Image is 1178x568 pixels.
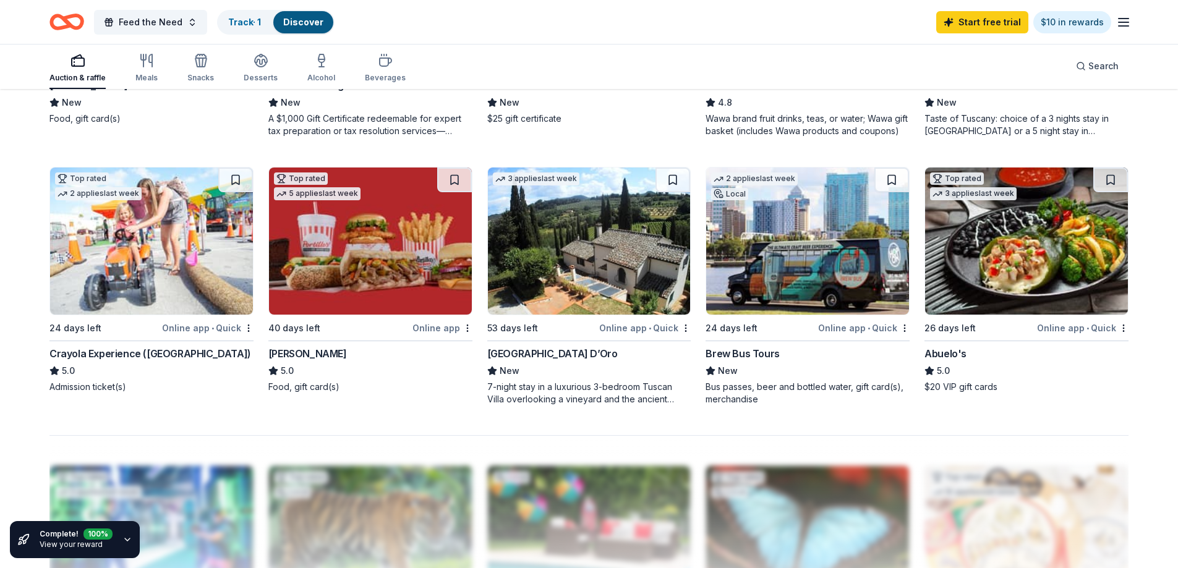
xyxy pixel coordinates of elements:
div: $20 VIP gift cards [924,381,1129,393]
div: 3 applies last week [930,187,1017,200]
span: New [937,95,957,110]
div: 7-night stay in a luxurious 3-bedroom Tuscan Villa overlooking a vineyard and the ancient walled ... [487,381,691,405]
div: [PERSON_NAME] [268,346,347,361]
img: Image for Portillo's [269,167,472,315]
div: Auction & raffle [49,73,106,83]
div: A $1,000 Gift Certificate redeemable for expert tax preparation or tax resolution services—recipi... [268,112,472,137]
div: 24 days left [706,321,758,336]
span: New [500,363,519,378]
div: Complete! [40,528,113,540]
div: 100 % [83,526,113,537]
div: Abuelo's [924,346,967,361]
span: New [62,95,82,110]
div: 26 days left [924,321,976,336]
div: Snacks [187,73,214,83]
a: Discover [283,17,323,27]
div: Online app Quick [162,320,254,336]
div: Meals [135,73,158,83]
a: View your reward [40,540,103,549]
button: Snacks [187,48,214,89]
img: Image for Abuelo's [925,167,1128,315]
button: Alcohol [307,48,335,89]
div: Admission ticket(s) [49,381,254,393]
div: Online app Quick [599,320,691,336]
div: Desserts [244,73,278,83]
div: Local [711,188,748,200]
span: New [718,363,738,378]
span: 5.0 [937,363,950,378]
div: Beverages [365,73,406,83]
img: Image for Crayola Experience (Orlando) [50,167,253,315]
img: Image for Villa Sogni D’Oro [488,167,691,315]
div: Online app Quick [818,320,910,336]
span: • [868,323,870,333]
div: 24 days left [49,321,101,336]
a: Image for Villa Sogni D’Oro3 applieslast week53 days leftOnline app•Quick[GEOGRAPHIC_DATA] D’OroN... [487,167,691,405]
div: Alcohol [307,73,335,83]
a: Image for Crayola Experience (Orlando)Top rated2 applieslast week24 days leftOnline app•QuickCray... [49,167,254,393]
div: Top rated [930,172,984,185]
button: Beverages [365,48,406,89]
span: New [500,95,519,110]
div: [GEOGRAPHIC_DATA] D’Oro [487,346,618,361]
span: • [1086,323,1089,333]
span: 5.0 [281,363,294,378]
span: • [211,323,214,333]
div: Bus passes, beer and bottled water, gift card(s), merchandise [706,381,910,405]
span: Search [1088,59,1119,74]
div: 5 applies last week [274,187,361,200]
button: Desserts [244,48,278,89]
a: Start free trial [936,11,1028,33]
div: Top rated [55,172,109,185]
button: Track· 1Discover [217,10,335,35]
a: Image for Brew Bus Tours2 applieslast weekLocal24 days leftOnline app•QuickBrew Bus ToursNewBus p... [706,167,910,405]
div: Food, gift card(s) [268,381,472,393]
a: Image for Abuelo's Top rated3 applieslast week26 days leftOnline app•QuickAbuelo's5.0$20 VIP gift... [924,167,1129,393]
div: Taste of Tuscany: choice of a 3 nights stay in [GEOGRAPHIC_DATA] or a 5 night stay in [GEOGRAPHIC... [924,112,1129,137]
div: 40 days left [268,321,320,336]
button: Meals [135,48,158,89]
div: Wawa brand fruit drinks, teas, or water; Wawa gift basket (includes Wawa products and coupons) [706,112,910,137]
span: New [281,95,301,110]
div: Food, gift card(s) [49,112,254,125]
span: • [649,323,651,333]
div: 2 applies last week [711,172,798,185]
div: Brew Bus Tours [706,346,779,361]
div: 2 applies last week [55,187,142,200]
div: Online app Quick [1037,320,1129,336]
span: 5.0 [62,363,75,378]
button: Auction & raffle [49,48,106,89]
a: Home [49,7,84,36]
button: Feed the Need [94,10,207,35]
img: Image for Brew Bus Tours [706,167,909,315]
a: $10 in rewards [1033,11,1111,33]
a: Track· 1 [228,17,261,27]
a: Image for Portillo'sTop rated5 applieslast week40 days leftOnline app[PERSON_NAME]5.0Food, gift c... [268,167,472,393]
div: Online app [412,320,472,336]
div: 53 days left [487,321,538,336]
button: Search [1066,54,1129,78]
div: Top rated [274,172,328,185]
span: Feed the Need [119,15,182,30]
div: $25 gift certificate [487,112,691,125]
div: 3 applies last week [493,172,579,185]
div: Crayola Experience ([GEOGRAPHIC_DATA]) [49,346,251,361]
span: 4.8 [718,95,732,110]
